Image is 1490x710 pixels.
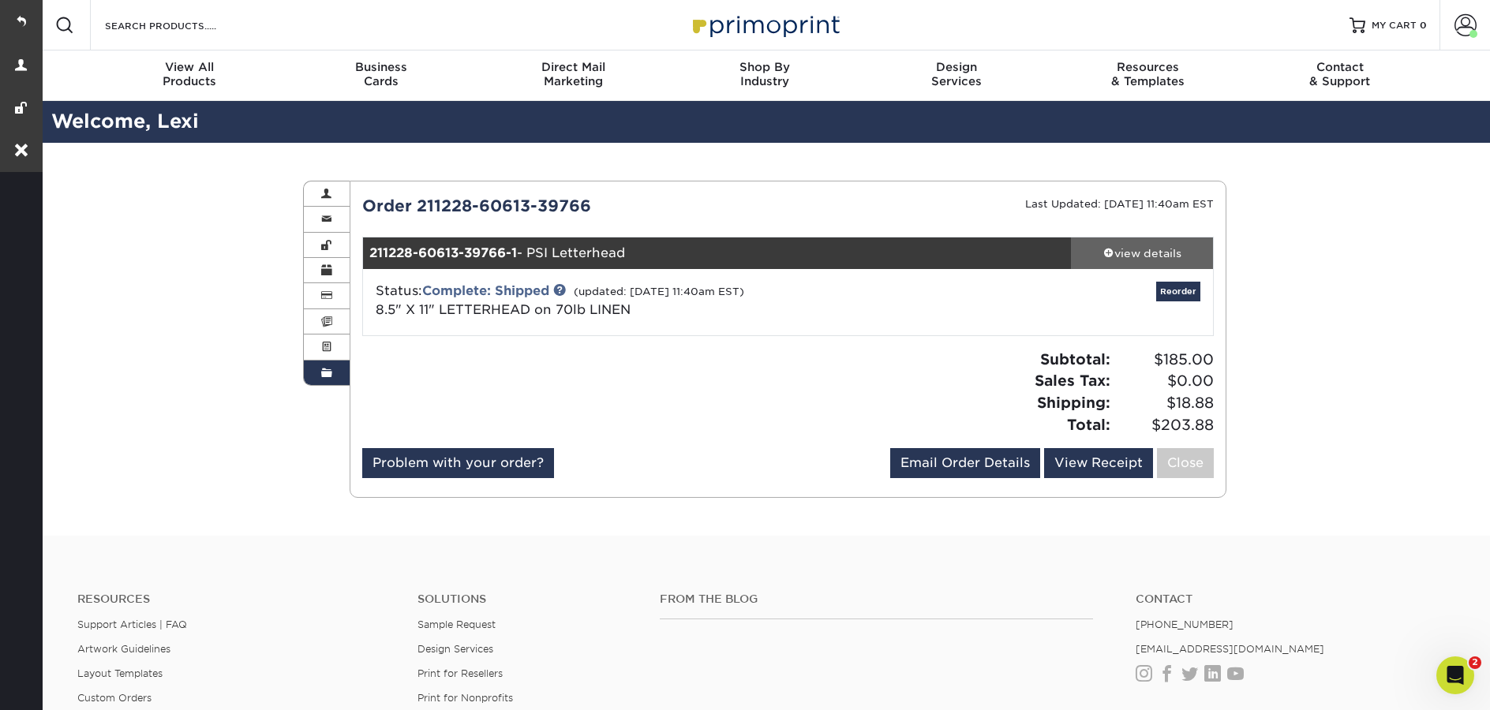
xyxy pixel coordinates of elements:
a: Complete: Shipped [422,283,549,298]
span: MY CART [1372,19,1417,32]
span: 0 [1420,20,1427,31]
span: $203.88 [1115,414,1214,436]
span: Direct Mail [477,60,669,74]
a: Contact [1136,592,1452,606]
span: Contact [1244,60,1436,74]
div: & Support [1244,60,1436,88]
a: Print for Nonprofits [417,692,513,704]
a: 8.5" X 11" LETTERHEAD on 70lb LINEN [376,302,631,317]
div: & Templates [1052,60,1244,88]
div: Products [94,60,286,88]
a: Shop ByIndustry [669,50,861,101]
h4: From the Blog [660,592,1093,606]
a: Problem with your order? [362,448,554,478]
span: 2 [1469,656,1481,669]
span: $0.00 [1115,370,1214,392]
strong: Sales Tax: [1035,372,1110,389]
strong: Subtotal: [1040,350,1110,368]
a: View AllProducts [94,50,286,101]
span: Design [860,60,1052,74]
h4: Solutions [417,592,637,606]
a: Resources& Templates [1052,50,1244,101]
a: view details [1071,237,1213,269]
a: Design Services [417,643,493,655]
span: Business [286,60,477,74]
div: view details [1071,245,1213,261]
h4: Resources [77,592,394,606]
a: Email Order Details [890,448,1040,478]
a: Sample Request [417,618,496,630]
strong: Total: [1067,416,1110,433]
div: Cards [286,60,477,88]
input: SEARCH PRODUCTS..... [103,16,257,35]
a: View Receipt [1044,448,1153,478]
h2: Welcome, Lexi [39,107,1490,136]
a: Close [1157,448,1214,478]
a: Print for Resellers [417,667,503,679]
img: Primoprint [686,8,844,42]
small: (updated: [DATE] 11:40am EST) [574,286,744,297]
div: Order 211228-60613-39766 [350,194,788,218]
span: View All [94,60,286,74]
a: Layout Templates [77,667,163,679]
div: Services [860,60,1052,88]
a: Artwork Guidelines [77,643,170,655]
small: Last Updated: [DATE] 11:40am EST [1025,198,1214,210]
a: DesignServices [860,50,1052,101]
a: Reorder [1156,282,1200,301]
div: Marketing [477,60,669,88]
iframe: Intercom live chat [1436,656,1474,694]
span: Shop By [669,60,861,74]
span: $185.00 [1115,349,1214,371]
a: [EMAIL_ADDRESS][DOMAIN_NAME] [1136,643,1324,655]
a: [PHONE_NUMBER] [1136,618,1234,630]
div: Status: [364,282,930,319]
a: BusinessCards [286,50,477,101]
a: Contact& Support [1244,50,1436,101]
a: Support Articles | FAQ [77,618,187,630]
div: Industry [669,60,861,88]
span: $18.88 [1115,392,1214,414]
span: Resources [1052,60,1244,74]
strong: 211228-60613-39766-1 [369,245,517,260]
a: Custom Orders [77,692,152,704]
strong: Shipping: [1037,394,1110,411]
div: - PSI Letterhead [363,237,1072,269]
a: Direct MailMarketing [477,50,669,101]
